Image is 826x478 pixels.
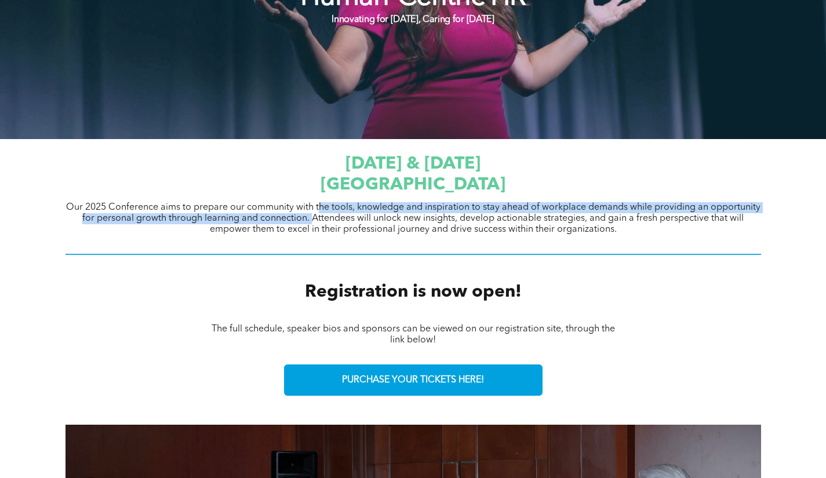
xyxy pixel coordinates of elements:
span: [DATE] & [DATE] [345,155,481,173]
strong: Innovating for [DATE], Caring for [DATE] [332,15,494,24]
a: PURCHASE YOUR TICKETS HERE! [284,364,543,396]
span: The full schedule, speaker bios and sponsors can be viewed on our registration site, through the ... [212,324,615,345]
span: [GEOGRAPHIC_DATA] [321,176,505,194]
span: PURCHASE YOUR TICKETS HERE! [342,375,484,386]
span: Registration is now open! [305,283,522,301]
span: Our 2025 Conference aims to prepare our community with the tools, knowledge and inspiration to st... [66,203,760,234]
